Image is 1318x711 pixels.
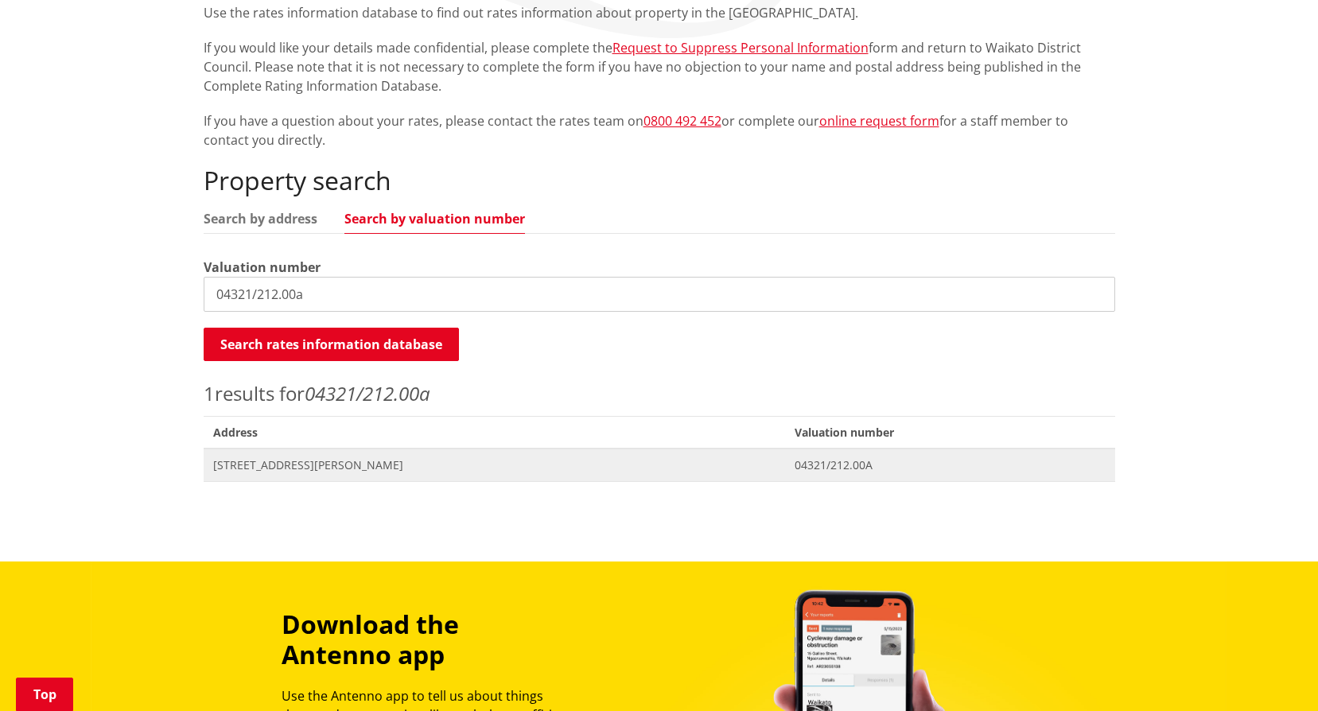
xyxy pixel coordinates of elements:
[305,380,430,406] em: 04321/212.00a
[204,258,321,277] label: Valuation number
[204,449,1115,481] a: [STREET_ADDRESS][PERSON_NAME] 04321/212.00A
[204,165,1115,196] h2: Property search
[213,457,776,473] span: [STREET_ADDRESS][PERSON_NAME]
[204,3,1115,22] p: Use the rates information database to find out rates information about property in the [GEOGRAPHI...
[344,212,525,225] a: Search by valuation number
[204,277,1115,312] input: e.g. 03920/020.01A
[204,380,215,406] span: 1
[204,212,317,225] a: Search by address
[795,457,1105,473] span: 04321/212.00A
[819,112,939,130] a: online request form
[204,38,1115,95] p: If you would like your details made confidential, please complete the form and return to Waikato ...
[204,111,1115,150] p: If you have a question about your rates, please contact the rates team on or complete our for a s...
[1245,644,1302,701] iframe: Messenger Launcher
[612,39,869,56] a: Request to Suppress Personal Information
[785,416,1114,449] span: Valuation number
[643,112,721,130] a: 0800 492 452
[204,416,786,449] span: Address
[204,328,459,361] button: Search rates information database
[282,609,570,670] h3: Download the Antenno app
[204,379,1115,408] p: results for
[16,678,73,711] a: Top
